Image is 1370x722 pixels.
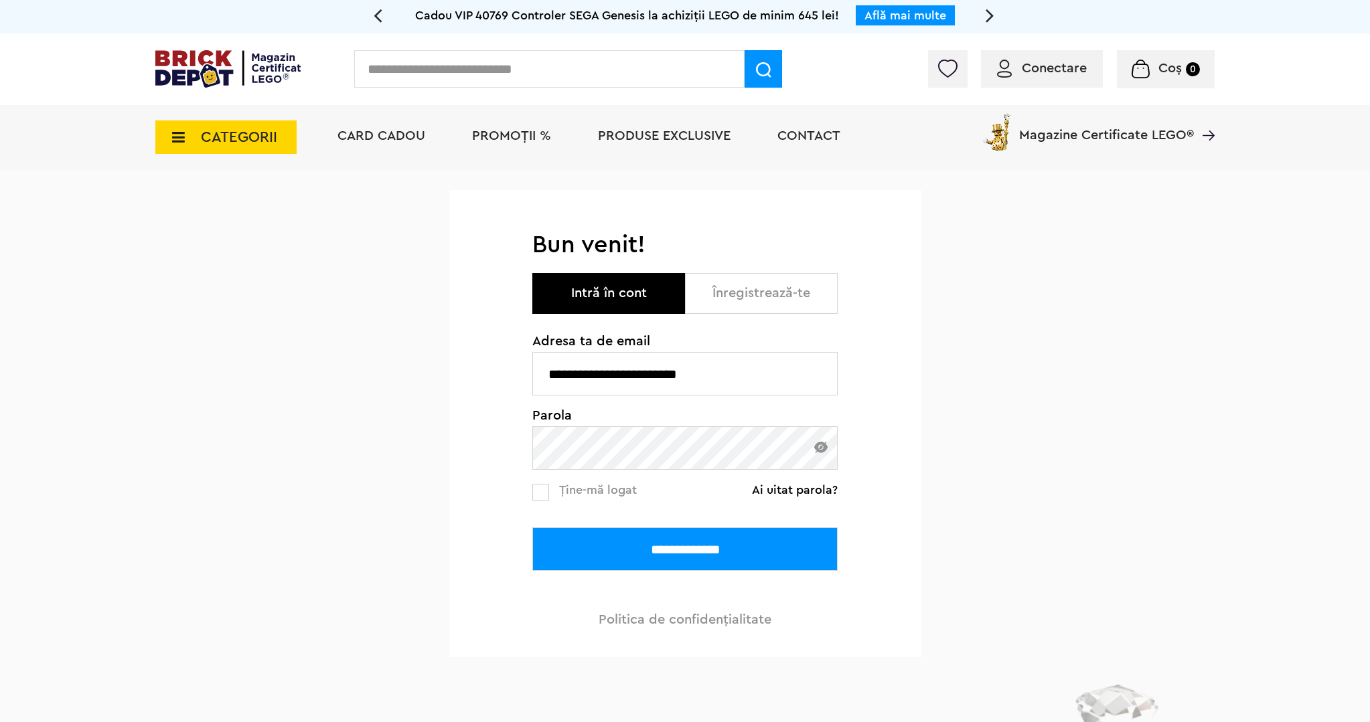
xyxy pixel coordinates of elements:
a: Produse exclusive [598,129,731,143]
a: PROMOȚII % [472,129,551,143]
a: Ai uitat parola? [752,483,838,497]
button: Intră în cont [532,273,685,314]
h1: Bun venit! [532,230,838,260]
span: Parola [532,409,838,422]
button: Înregistrează-te [685,273,838,314]
small: 0 [1186,62,1200,76]
span: Coș [1158,62,1182,75]
a: Magazine Certificate LEGO® [1194,111,1215,124]
a: Politica de confidenţialitate [599,613,771,626]
a: Contact [777,129,840,143]
a: Află mai multe [864,9,946,21]
span: Ține-mă logat [559,484,637,496]
span: CATEGORII [201,130,277,145]
span: Cadou VIP 40769 Controler SEGA Genesis la achiziții LEGO de minim 645 lei! [415,9,839,21]
span: Adresa ta de email [532,335,838,348]
span: Magazine Certificate LEGO® [1019,111,1194,142]
span: Conectare [1022,62,1087,75]
a: Card Cadou [337,129,425,143]
a: Conectare [997,62,1087,75]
